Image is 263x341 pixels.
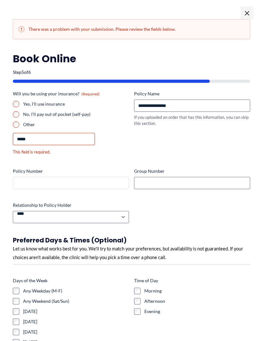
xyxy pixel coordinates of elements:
[241,6,253,19] span: ×
[13,236,250,244] h3: Preferred Days & Times (Optional)
[13,168,129,174] label: Policy Number
[134,277,158,284] legend: Time of Day
[13,52,250,66] h2: Book Online
[23,121,129,128] label: Other
[13,244,250,262] div: Let us know what works best for you. We'll try to match your preferences, but availability is not...
[23,111,129,118] label: No, I'll pay out of pocket (self-pay)
[13,133,95,145] input: Other Choice, please specify
[13,277,47,284] legend: Days of the Week
[23,288,129,294] label: Any Weekday (M-F)
[18,26,245,32] h2: There was a problem with your submission. Please review the fields below.
[23,308,129,315] label: [DATE]
[13,91,100,97] legend: Will you be using your insurance?
[23,329,129,335] label: [DATE]
[21,69,24,75] span: 5
[13,70,250,74] p: Step of
[144,308,250,315] label: Evening
[23,319,129,325] label: [DATE]
[23,298,129,304] label: Any Weekend (Sat/Sun)
[28,69,31,75] span: 6
[134,168,250,174] label: Group Number
[13,149,129,155] div: This field is required.
[13,202,129,208] label: Relationship to Policy Holder
[134,114,250,126] div: If you uploaded an order that has this information, you can skip this section.
[144,288,250,294] label: Morning
[134,91,250,97] label: Policy Name
[23,101,129,107] label: Yes, I'll use insurance
[144,298,250,304] label: Afternoon
[81,92,100,96] span: (Required)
